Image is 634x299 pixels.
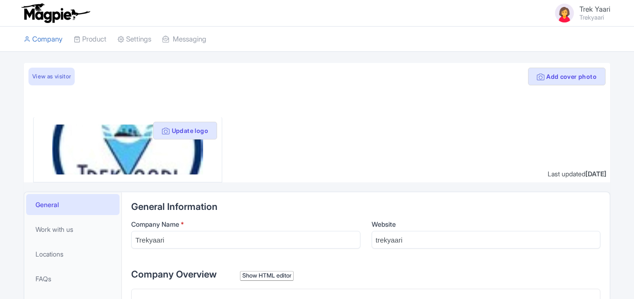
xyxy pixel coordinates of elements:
a: Settings [118,27,151,52]
span: [DATE] [585,170,606,178]
span: Company Name [131,220,179,228]
h2: General Information [131,202,600,212]
a: Locations [26,243,120,264]
span: Website [372,220,396,228]
img: g13jkh73lvlx3ysadzwe.jpg [52,125,203,174]
a: View as visitor [28,68,75,85]
small: Trekyaari [579,14,610,21]
a: Product [74,27,106,52]
a: Trek Yaari Trekyaari [548,2,610,24]
a: General [26,194,120,215]
a: Company [24,27,63,52]
img: avatar_key_member-9c1dde93af8b07d7383eb8b5fb890c87.png [553,2,576,24]
a: FAQs [26,268,120,289]
div: Show HTML editor [240,271,294,281]
span: Locations [35,249,63,259]
span: FAQs [35,274,51,284]
span: Company Overview [131,269,217,280]
a: Work with us [26,219,120,240]
span: General [35,200,59,209]
div: Last updated [548,169,606,179]
span: Trek Yaari [579,5,610,14]
a: Messaging [162,27,206,52]
img: logo-ab69f6fb50320c5b225c76a69d11143b.png [19,3,92,23]
button: Update logo [153,122,217,139]
span: Work with us [35,224,73,234]
button: Add cover photo [528,68,606,85]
